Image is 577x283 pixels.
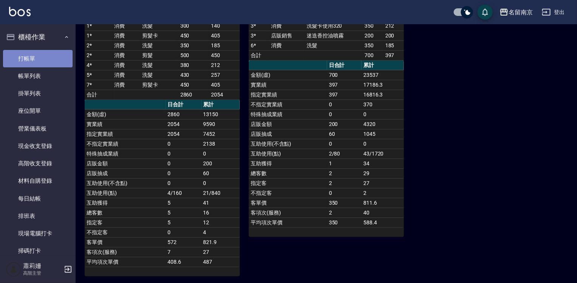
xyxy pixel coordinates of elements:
[361,218,404,227] td: 588.4
[3,102,73,120] a: 座位開單
[327,80,361,90] td: 397
[202,257,240,267] td: 487
[3,207,73,225] a: 排班表
[305,40,363,50] td: 洗髮
[202,198,240,208] td: 41
[178,21,209,31] td: 300
[327,61,361,70] th: 日合計
[249,159,327,168] td: 互助獲得
[113,40,141,50] td: 消費
[249,208,327,218] td: 客項次(服務)
[361,198,404,208] td: 811.6
[178,80,209,90] td: 450
[85,119,166,129] td: 實業績
[327,159,361,168] td: 1
[361,129,404,139] td: 1045
[361,139,404,149] td: 0
[509,8,533,17] div: 名留南京
[249,100,327,109] td: 不指定實業績
[140,70,178,80] td: 洗髮
[85,149,166,159] td: 特殊抽成業績
[361,149,404,159] td: 43/1720
[327,129,361,139] td: 60
[202,247,240,257] td: 27
[269,21,305,31] td: 消費
[140,80,178,90] td: 剪髮卡
[85,247,166,257] td: 客項次(服務)
[85,257,166,267] td: 平均項次單價
[202,159,240,168] td: 200
[209,70,240,80] td: 257
[202,129,240,139] td: 7452
[166,247,201,257] td: 7
[3,85,73,102] a: 掛單列表
[202,208,240,218] td: 16
[166,109,201,119] td: 2860
[166,100,201,110] th: 日合計
[327,70,361,80] td: 700
[23,270,62,277] p: 高階主管
[166,159,201,168] td: 0
[178,50,209,60] td: 500
[209,90,240,100] td: 2054
[249,70,327,80] td: 金額(虛)
[85,139,166,149] td: 不指定實業績
[209,60,240,70] td: 212
[140,21,178,31] td: 洗髮
[249,178,327,188] td: 指定客
[361,168,404,178] td: 29
[178,60,209,70] td: 380
[166,119,201,129] td: 2054
[9,7,31,16] img: Logo
[85,109,166,119] td: 金額(虛)
[249,80,327,90] td: 實業績
[85,100,240,267] table: a dense table
[249,50,269,60] td: 合計
[6,262,21,277] img: Person
[166,218,201,227] td: 5
[209,21,240,31] td: 140
[202,119,240,129] td: 9590
[85,168,166,178] td: 店販抽成
[361,100,404,109] td: 370
[202,227,240,237] td: 4
[327,149,361,159] td: 2/80
[478,5,493,20] button: save
[249,188,327,198] td: 不指定客
[140,50,178,60] td: 剪髮
[327,90,361,100] td: 397
[209,80,240,90] td: 405
[327,100,361,109] td: 0
[202,218,240,227] td: 12
[202,188,240,198] td: 21/840
[363,31,383,40] td: 200
[3,50,73,67] a: 打帳單
[361,70,404,80] td: 23537
[166,257,201,267] td: 408.6
[178,40,209,50] td: 350
[85,208,166,218] td: 總客數
[539,5,568,19] button: 登出
[383,40,404,50] td: 185
[327,139,361,149] td: 0
[305,21,363,31] td: 洗髮卡使用320
[3,172,73,190] a: 材料自購登錄
[209,31,240,40] td: 405
[202,178,240,188] td: 0
[305,31,363,40] td: 迷迭香控油噴霧
[269,31,305,40] td: 店販銷售
[327,218,361,227] td: 350
[361,80,404,90] td: 17186.3
[209,40,240,50] td: 185
[269,40,305,50] td: 消費
[166,198,201,208] td: 5
[178,31,209,40] td: 450
[85,90,113,100] td: 合計
[166,139,201,149] td: 0
[3,242,73,260] a: 掃碼打卡
[166,178,201,188] td: 0
[383,50,404,60] td: 397
[178,90,209,100] td: 2860
[327,188,361,198] td: 0
[361,188,404,198] td: 2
